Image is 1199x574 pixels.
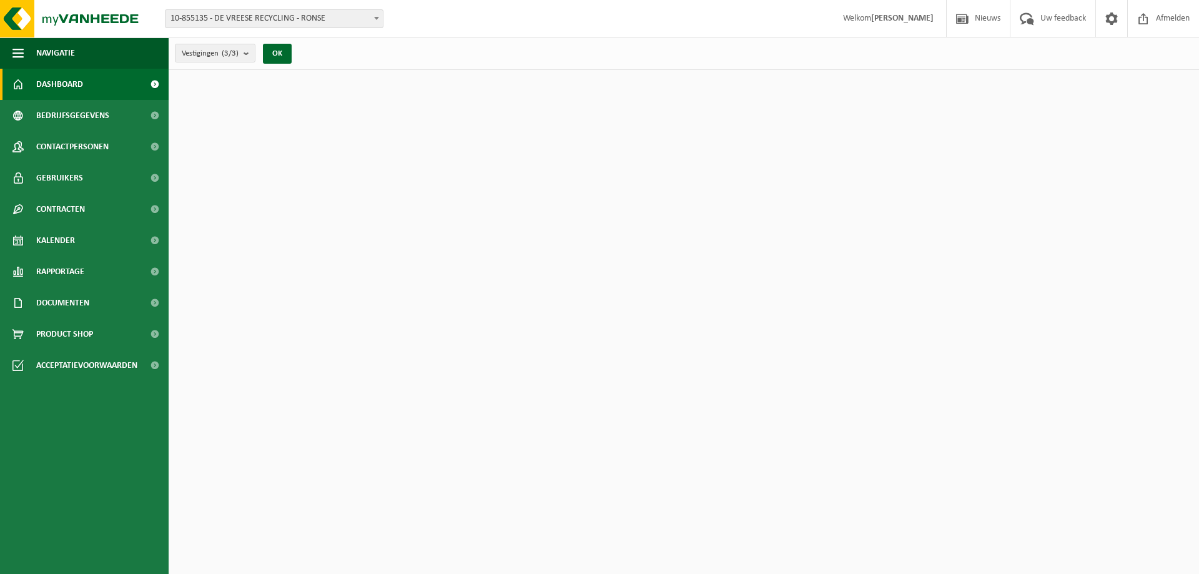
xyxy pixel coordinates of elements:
[871,14,934,23] strong: [PERSON_NAME]
[36,319,93,350] span: Product Shop
[36,256,84,287] span: Rapportage
[263,44,292,64] button: OK
[182,44,239,63] span: Vestigingen
[165,9,383,28] span: 10-855135 - DE VREESE RECYCLING - RONSE
[222,49,239,57] count: (3/3)
[36,225,75,256] span: Kalender
[36,162,83,194] span: Gebruikers
[36,194,85,225] span: Contracten
[175,44,255,62] button: Vestigingen(3/3)
[36,69,83,100] span: Dashboard
[165,10,383,27] span: 10-855135 - DE VREESE RECYCLING - RONSE
[36,131,109,162] span: Contactpersonen
[36,100,109,131] span: Bedrijfsgegevens
[36,37,75,69] span: Navigatie
[36,287,89,319] span: Documenten
[36,350,137,381] span: Acceptatievoorwaarden
[6,547,209,574] iframe: chat widget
